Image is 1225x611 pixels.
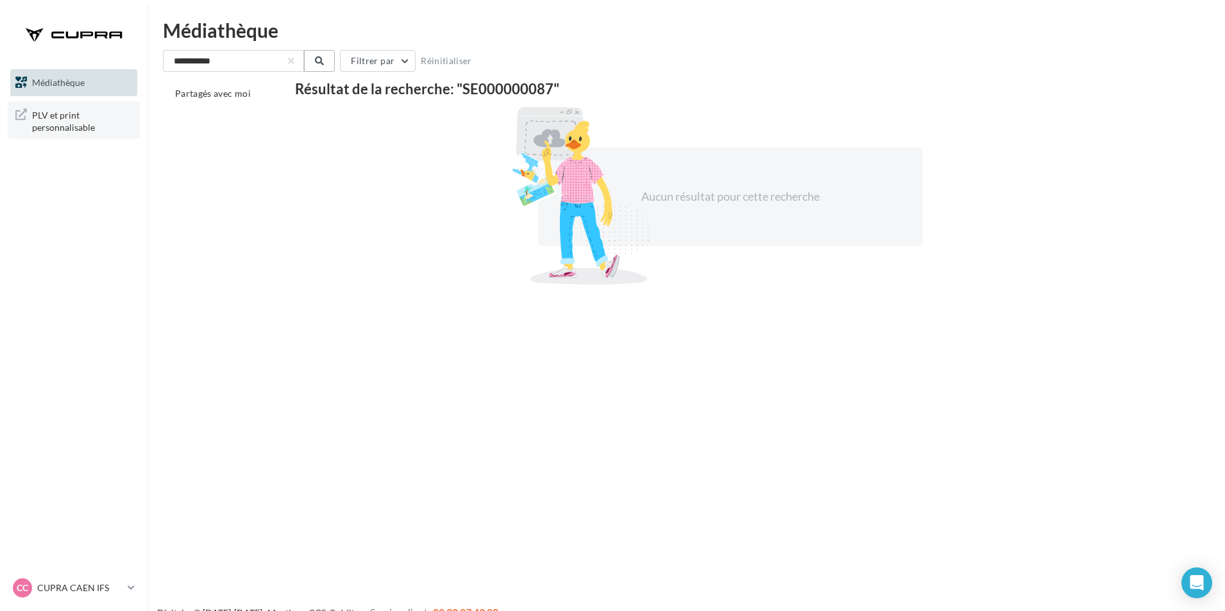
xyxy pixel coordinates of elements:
span: Médiathèque [32,77,85,88]
a: Médiathèque [8,69,140,96]
span: CC [17,582,28,594]
div: Open Intercom Messenger [1181,567,1212,598]
span: PLV et print personnalisable [32,106,132,134]
span: Partagés avec moi [175,88,251,99]
button: Réinitialiser [416,53,477,69]
a: PLV et print personnalisable [8,101,140,139]
button: Filtrer par [340,50,416,72]
span: Aucun résultat pour cette recherche [641,189,820,203]
div: Médiathèque [163,21,1210,40]
p: CUPRA CAEN IFS [37,582,122,594]
a: CC CUPRA CAEN IFS [10,576,137,600]
div: Résultat de la recherche: "SE000000087" [295,82,1165,96]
